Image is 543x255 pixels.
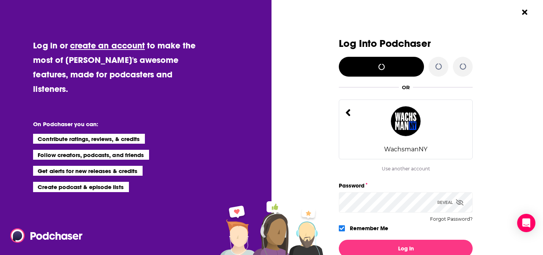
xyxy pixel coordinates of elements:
li: Create podcast & episode lists [33,182,129,192]
a: Podchaser - Follow, Share and Rate Podcasts [10,228,77,243]
div: OR [402,84,410,90]
button: Close Button [518,5,532,19]
button: Forgot Password? [430,217,473,222]
li: Contribute ratings, reviews, & credits [33,134,145,144]
div: Open Intercom Messenger [517,214,535,232]
h3: Log Into Podchaser [339,38,473,49]
div: WachsmanNY [384,146,427,153]
div: Reveal [437,192,464,213]
img: Podchaser - Follow, Share and Rate Podcasts [10,228,83,243]
li: Get alerts for new releases & credits [33,166,142,176]
a: create an account [70,40,145,51]
label: Password [339,181,473,191]
div: Use another account [339,166,473,172]
img: WachsmanNY [391,106,421,136]
li: Follow creators, podcasts, and friends [33,150,149,160]
label: Remember Me [350,223,388,233]
li: On Podchaser you can: [33,120,185,128]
